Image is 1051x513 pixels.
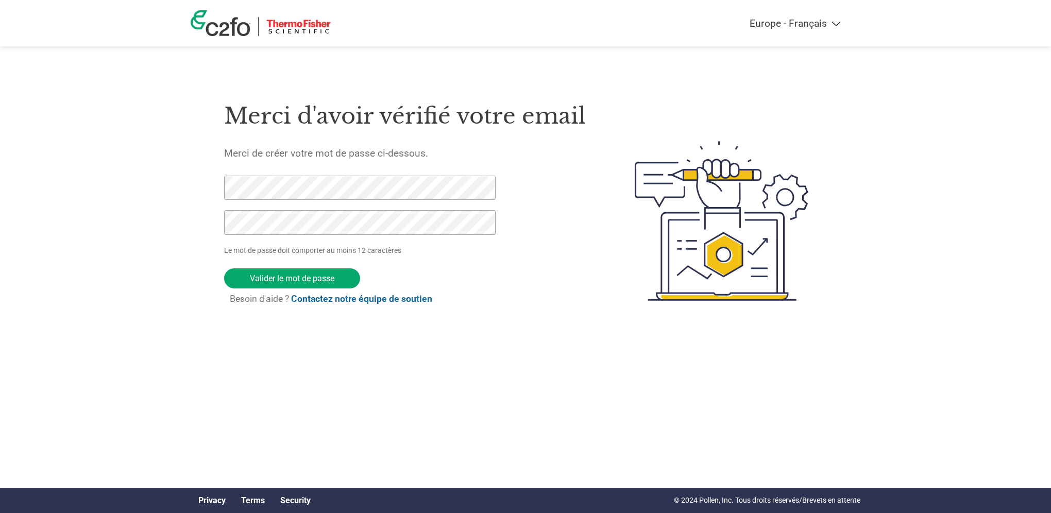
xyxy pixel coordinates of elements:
[224,147,586,159] h5: Merci de créer votre mot de passe ci-dessous.
[224,268,360,288] input: Valider le mot de passe
[291,294,432,304] a: Contactez notre équipe de soutien
[280,495,311,505] a: Security
[674,495,860,506] p: © 2024 Pollen, Inc. Tous droits réservés/Brevets en attente
[224,245,499,256] p: Le mot de passe doit comporter au moins 12 caractères
[266,17,331,36] img: Thermo Fisher Scientific
[191,10,250,36] img: c2fo logo
[224,99,586,133] h1: Merci d'avoir vérifié votre email
[616,84,827,357] img: create-password
[230,294,432,304] span: Besoin d'aide ?
[198,495,226,505] a: Privacy
[241,495,265,505] a: Terms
